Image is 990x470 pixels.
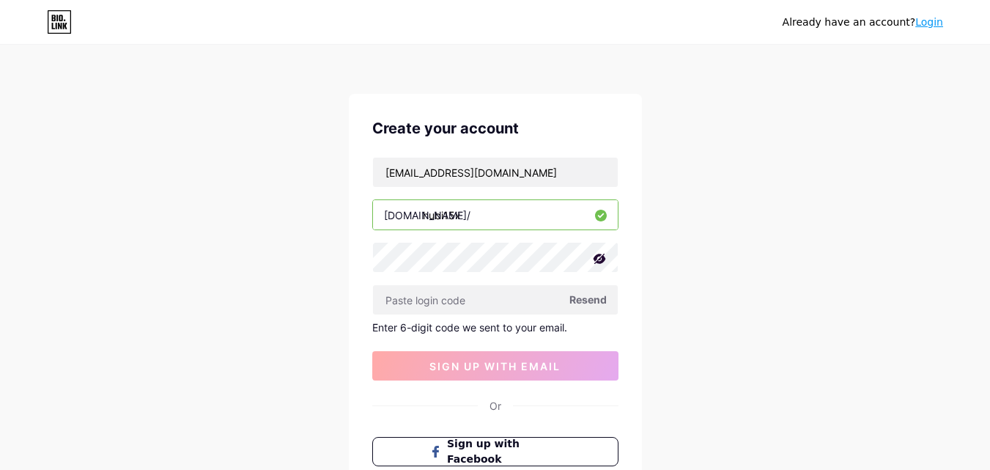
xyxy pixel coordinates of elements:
[373,158,618,187] input: Email
[783,15,943,30] div: Already have an account?
[372,437,618,466] button: Sign up with Facebook
[429,360,561,372] span: sign up with email
[915,16,943,28] a: Login
[372,117,618,139] div: Create your account
[447,436,561,467] span: Sign up with Facebook
[372,321,618,334] div: Enter 6-digit code we sent to your email.
[373,200,618,230] input: username
[490,398,501,414] div: Or
[384,208,470,223] div: [DOMAIN_NAME]/
[569,292,607,307] span: Resend
[372,351,618,381] button: sign up with email
[373,285,618,315] input: Paste login code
